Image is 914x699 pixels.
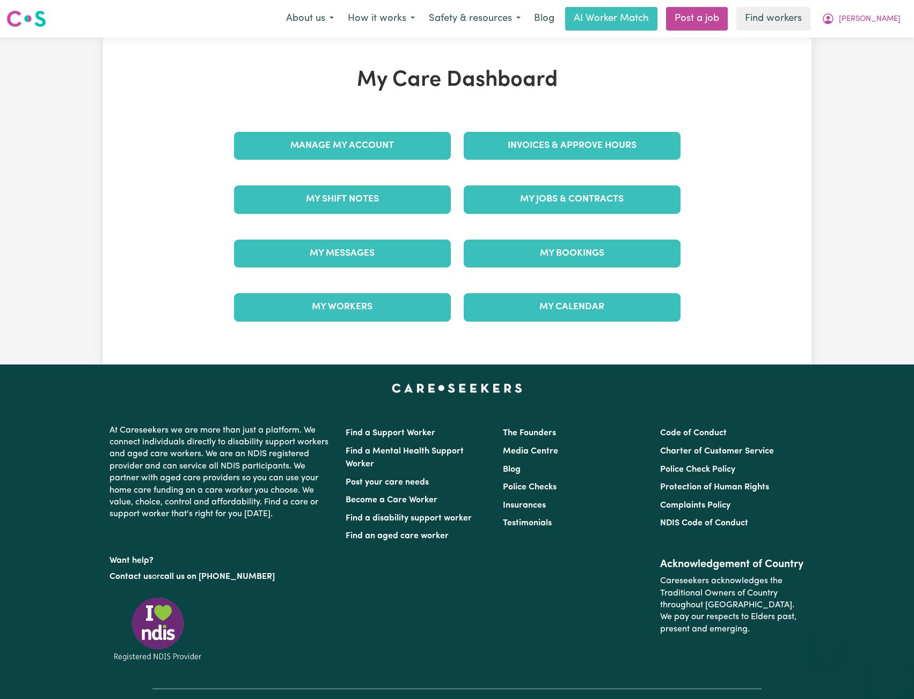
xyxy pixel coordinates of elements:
[736,7,810,31] a: Find workers
[660,501,730,510] a: Complaints Policy
[160,572,275,581] a: call us on [PHONE_NUMBER]
[346,514,472,523] a: Find a disability support worker
[234,240,451,267] a: My Messages
[346,532,449,540] a: Find an aged care worker
[279,8,341,30] button: About us
[528,7,561,31] a: Blog
[660,558,805,571] h2: Acknowledgement of Country
[503,483,557,492] a: Police Checks
[660,447,774,456] a: Charter of Customer Service
[660,519,748,527] a: NDIS Code of Conduct
[6,6,46,31] a: Careseekers logo
[228,68,687,93] h1: My Care Dashboard
[109,567,333,587] p: or
[109,572,152,581] a: Contact us
[503,447,558,456] a: Media Centre
[346,447,464,469] a: Find a Mental Health Support Worker
[464,185,681,213] a: My Jobs & Contracts
[815,8,908,30] button: My Account
[503,519,552,527] a: Testimonials
[565,7,657,31] a: AI Worker Match
[815,630,837,652] iframe: Close message
[234,293,451,321] a: My Workers
[464,240,681,267] a: My Bookings
[839,13,901,25] span: [PERSON_NAME]
[666,7,728,31] a: Post a job
[660,571,805,639] p: Careseekers acknowledges the Traditional Owners of Country throughout [GEOGRAPHIC_DATA]. We pay o...
[234,185,451,213] a: My Shift Notes
[109,420,333,525] p: At Careseekers we are more than just a platform. We connect individuals directly to disability su...
[6,9,46,28] img: Careseekers logo
[234,132,451,160] a: Manage My Account
[660,429,727,437] a: Code of Conduct
[422,8,528,30] button: Safety & resources
[464,132,681,160] a: Invoices & Approve Hours
[503,465,521,474] a: Blog
[660,465,735,474] a: Police Check Policy
[464,293,681,321] a: My Calendar
[392,384,522,392] a: Careseekers home page
[109,596,206,663] img: Registered NDIS provider
[503,429,556,437] a: The Founders
[341,8,422,30] button: How it works
[871,656,905,690] iframe: Button to launch messaging window
[503,501,546,510] a: Insurances
[346,429,435,437] a: Find a Support Worker
[109,551,333,567] p: Want help?
[660,483,769,492] a: Protection of Human Rights
[346,478,429,487] a: Post your care needs
[346,496,437,504] a: Become a Care Worker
